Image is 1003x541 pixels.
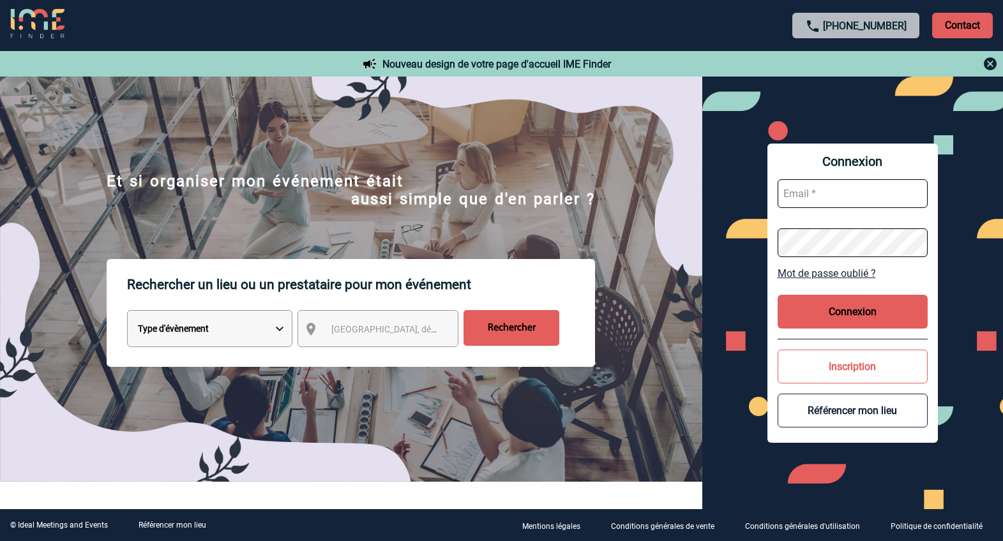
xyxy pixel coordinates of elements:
[891,522,983,531] p: Politique de confidentialité
[778,394,928,427] button: Référencer mon lieu
[778,154,928,169] span: Connexion
[512,519,601,531] a: Mentions légales
[10,521,108,530] div: © Ideal Meetings and Events
[601,519,735,531] a: Conditions générales de vente
[127,259,595,310] p: Rechercher un lieu ou un prestataire pour mon événement
[139,521,206,530] a: Référencer mon lieu
[805,19,820,34] img: call-24-px.png
[611,522,714,531] p: Conditions générales de vente
[778,295,928,329] button: Connexion
[331,324,509,334] span: [GEOGRAPHIC_DATA], département, région...
[735,519,880,531] a: Conditions générales d'utilisation
[464,310,559,346] input: Rechercher
[778,179,928,208] input: Email *
[823,20,907,32] a: [PHONE_NUMBER]
[880,519,1003,531] a: Politique de confidentialité
[522,522,580,531] p: Mentions légales
[778,267,928,279] a: Mot de passe oublié ?
[778,350,928,383] button: Inscription
[932,13,993,38] p: Contact
[745,522,860,531] p: Conditions générales d'utilisation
